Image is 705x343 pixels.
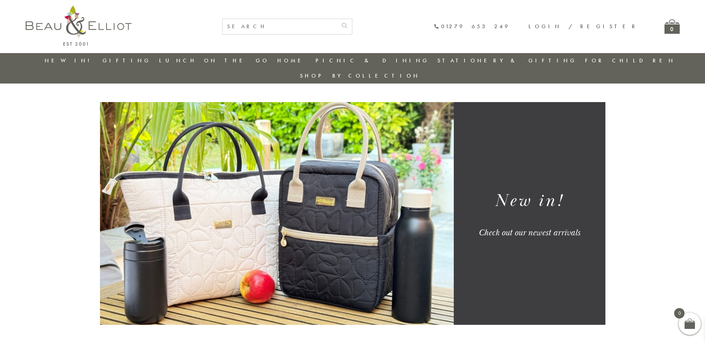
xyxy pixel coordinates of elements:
h1: New in! [463,190,596,212]
img: logo [26,6,132,46]
div: Check out our newest arrivals [463,227,596,238]
span: 0 [674,308,685,318]
a: Lunch On The Go [159,57,269,64]
a: Home [277,57,307,64]
a: Stationery & Gifting [437,57,577,64]
a: Gifting [103,57,151,64]
a: 01279 653 249 [434,23,510,30]
a: Shop by collection [300,72,420,79]
a: Login / Register [528,23,638,30]
a: For Children [585,57,675,64]
a: 0 [664,19,680,34]
input: SEARCH [223,19,337,34]
a: New in! [45,57,94,64]
a: Picnic & Dining [316,57,429,64]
